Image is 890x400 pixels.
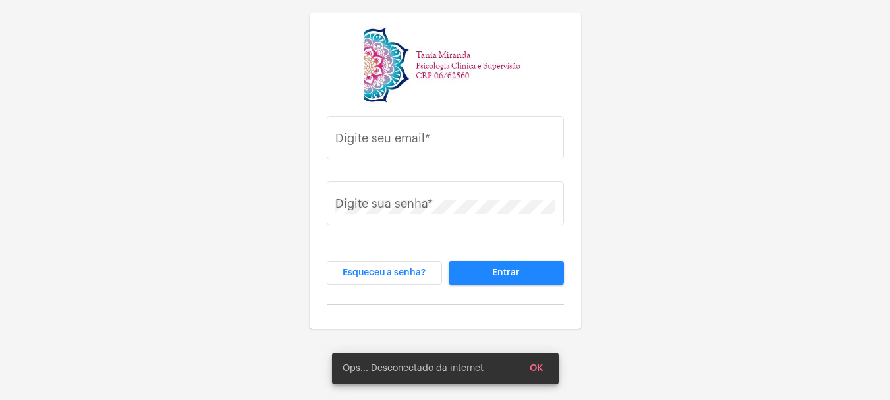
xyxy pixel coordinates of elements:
[492,268,520,277] span: Entrar
[519,357,553,380] button: OK
[530,364,543,373] span: OK
[343,268,426,277] span: Esqueceu a senha?
[335,134,555,148] input: Digite seu email
[449,261,564,285] button: Entrar
[343,362,484,375] span: Ops... Desconectado da internet
[364,24,526,106] img: 82f91219-cc54-a9e9-c892-318f5ec67ab1.jpg
[327,261,442,285] button: Esqueceu a senha?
